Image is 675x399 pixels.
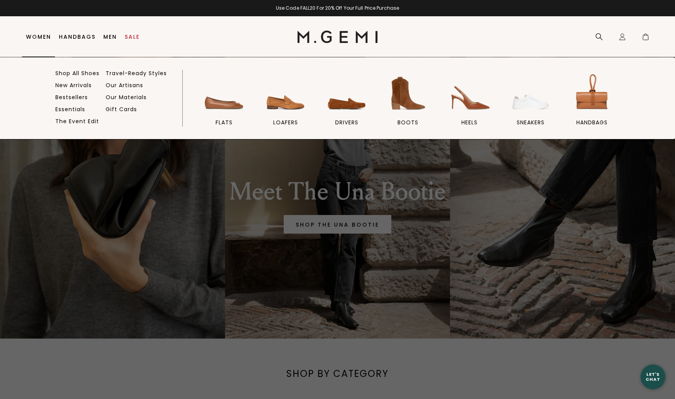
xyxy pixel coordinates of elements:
a: Essentials [55,106,85,113]
img: heels [448,72,491,115]
a: Sale [125,34,140,40]
a: Handbags [59,34,96,40]
a: Men [103,34,117,40]
a: heels [442,72,497,139]
a: Our Materials [106,94,147,101]
div: Let's Chat [641,372,665,382]
a: sneakers [503,72,558,139]
a: The Event Edit [55,118,99,125]
span: handbags [576,119,608,126]
span: sneakers [517,119,545,126]
span: drivers [335,119,358,126]
span: loafers [273,119,298,126]
img: M.Gemi [297,31,378,43]
a: Women [26,34,51,40]
span: flats [216,119,233,126]
img: flats [202,72,246,115]
a: New Arrivals [55,82,92,89]
a: Bestsellers [55,94,88,101]
a: drivers [319,72,374,139]
span: heels [461,119,478,126]
a: flats [197,72,252,139]
a: Shop All Shoes [55,70,99,77]
a: Travel-Ready Styles [106,70,167,77]
a: Gift Cards [106,106,137,113]
a: loafers [258,72,313,139]
img: BOOTS [386,72,430,115]
span: BOOTS [397,119,418,126]
img: sneakers [509,72,552,115]
img: handbags [570,72,614,115]
img: drivers [325,72,368,115]
a: handbags [565,72,620,139]
a: Our Artisans [106,82,143,89]
a: BOOTS [380,72,435,139]
img: loafers [264,72,307,115]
